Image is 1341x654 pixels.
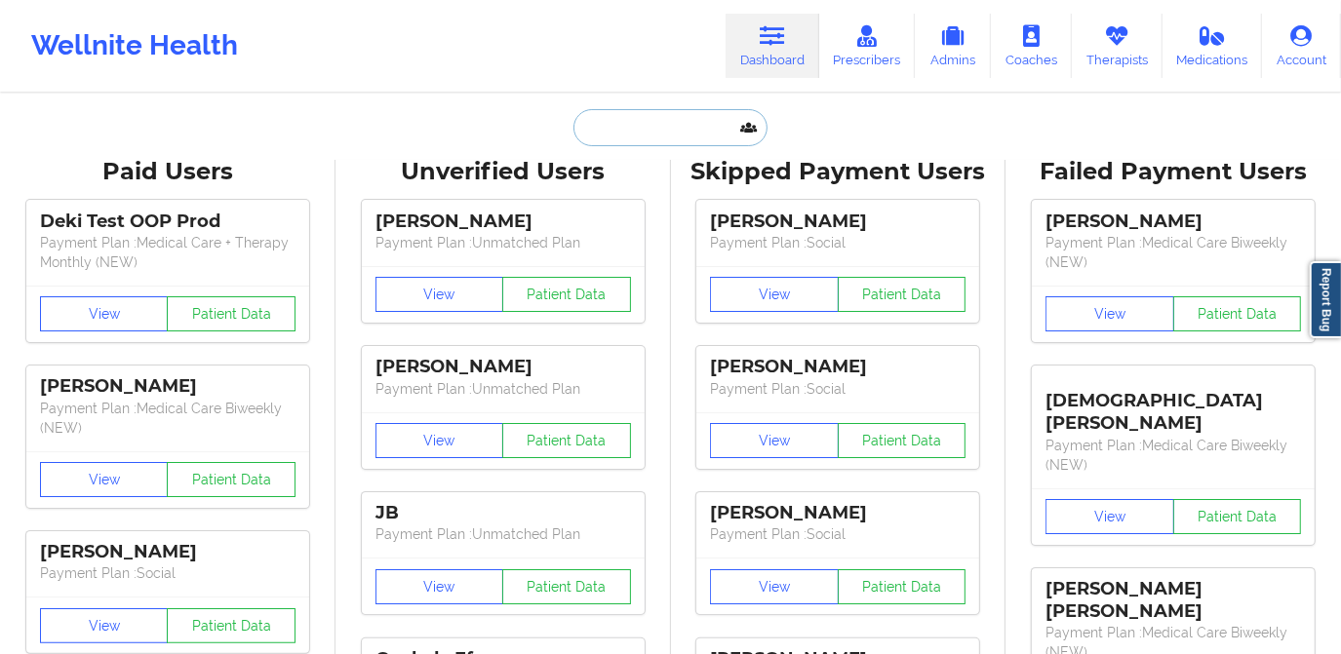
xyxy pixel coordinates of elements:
div: [DEMOGRAPHIC_DATA][PERSON_NAME] [1045,375,1301,435]
div: JB [375,502,631,524]
button: Patient Data [167,296,296,331]
div: Skipped Payment Users [685,157,993,187]
a: Coaches [991,14,1072,78]
button: Patient Data [502,423,631,458]
button: Patient Data [1173,499,1302,534]
button: View [375,277,504,312]
button: View [40,608,169,643]
button: View [40,296,169,331]
p: Payment Plan : Unmatched Plan [375,233,631,252]
p: Payment Plan : Medical Care Biweekly (NEW) [1045,233,1301,272]
a: Admins [915,14,991,78]
div: [PERSON_NAME] [710,211,966,233]
button: Patient Data [838,569,966,604]
div: Paid Users [14,157,322,187]
div: [PERSON_NAME] [1045,211,1301,233]
button: View [1045,296,1174,331]
p: Payment Plan : Medical Care + Therapy Monthly (NEW) [40,233,296,272]
a: Dashboard [726,14,819,78]
div: [PERSON_NAME] [710,356,966,378]
button: View [710,277,839,312]
a: Prescribers [819,14,916,78]
button: Patient Data [502,277,631,312]
a: Report Bug [1310,261,1341,338]
p: Payment Plan : Unmatched Plan [375,379,631,399]
button: View [40,462,169,497]
a: Account [1262,14,1341,78]
button: Patient Data [167,462,296,497]
div: [PERSON_NAME] [40,375,296,398]
div: [PERSON_NAME] [375,356,631,378]
p: Payment Plan : Unmatched Plan [375,524,631,544]
div: Unverified Users [349,157,657,187]
p: Payment Plan : Social [40,563,296,583]
a: Therapists [1072,14,1163,78]
div: Deki Test OOP Prod [40,211,296,233]
button: Patient Data [1173,296,1302,331]
div: [PERSON_NAME] [375,211,631,233]
button: View [1045,499,1174,534]
p: Payment Plan : Social [710,524,966,544]
div: Failed Payment Users [1019,157,1327,187]
p: Payment Plan : Social [710,379,966,399]
button: Patient Data [838,277,966,312]
button: View [375,569,504,604]
button: Patient Data [167,608,296,643]
p: Payment Plan : Medical Care Biweekly (NEW) [40,399,296,438]
p: Payment Plan : Medical Care Biweekly (NEW) [1045,436,1301,475]
p: Payment Plan : Social [710,233,966,252]
button: View [710,423,839,458]
a: Medications [1163,14,1263,78]
div: [PERSON_NAME] [40,541,296,563]
div: [PERSON_NAME] [PERSON_NAME] [1045,578,1301,623]
button: View [710,569,839,604]
div: [PERSON_NAME] [710,502,966,524]
button: View [375,423,504,458]
button: Patient Data [838,423,966,458]
button: Patient Data [502,569,631,604]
